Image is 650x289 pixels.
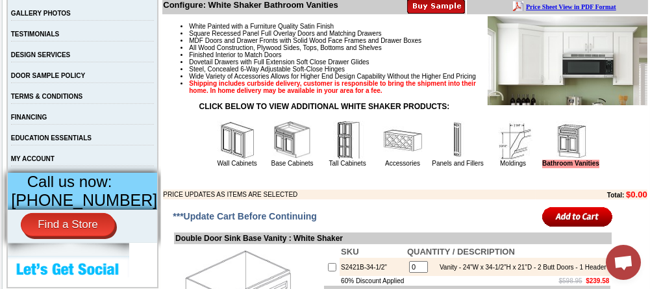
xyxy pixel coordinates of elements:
b: QUANTITY / DESCRIPTION [407,247,515,257]
a: DOOR SAMPLE POLICY [11,72,85,79]
img: Tall Cabinets [328,121,367,160]
b: Price Sheet View in PDF Format [15,5,105,12]
b: $0.00 [626,190,647,199]
a: Moldings [500,160,526,167]
img: spacer.gif [221,36,223,37]
img: Wall Cabinets [218,121,256,160]
img: pdf.png [2,3,12,14]
b: $239.58 [586,277,609,284]
td: [PERSON_NAME] Yellow Walnut [70,59,110,73]
a: Find a Store [21,213,115,236]
a: Accessories [385,160,420,167]
a: Wall Cabinets [217,160,256,167]
strong: CLICK BELOW TO VIEW ADDITIONAL WHITE SHAKER PRODUCTS: [199,102,450,111]
li: Wide Variety of Accessories Allows for Higher End Design Capability Without the Higher End Pricing [189,73,647,80]
td: Bellmonte Maple [223,59,256,72]
li: Steel, Concealed 6-Way Adjustable Soft-Close Hinges [189,66,647,73]
span: [PHONE_NUMBER] [11,191,157,209]
img: Panels and Fillers [438,121,477,160]
td: S2421B-34-1/2" [340,258,406,276]
td: Double Door Sink Base Vanity : White Shaker [174,232,612,244]
td: PRICE UPDATES AS ITEMS ARE SELECTED [163,190,536,199]
s: $598.95 [559,277,582,284]
img: Moldings [494,121,532,160]
img: Product Image [488,16,647,105]
li: Finished Interior to Match Doors [189,51,647,58]
img: spacer.gif [186,36,188,37]
td: [PERSON_NAME] White Shaker [112,59,151,73]
img: Base Cabinets [273,121,312,160]
div: Open chat [606,245,641,280]
img: spacer.gif [110,36,112,37]
td: Alabaster Shaker [35,59,68,72]
input: Add to Cart [542,206,613,227]
a: MY ACCOUNT [11,155,55,162]
a: Price Sheet View in PDF Format [15,2,105,13]
span: ***Update Cart Before Continuing [173,211,317,221]
img: Accessories [383,121,422,160]
a: EDUCATION ESSENTIALS [11,134,92,142]
a: TERMS & CONDITIONS [11,93,83,100]
a: DESIGN SERVICES [11,51,71,58]
b: SKU [341,247,358,257]
a: GALLERY PHOTOS [11,10,71,17]
li: Dovetail Drawers with Full Extension Soft Close Drawer Glides [189,58,647,66]
strong: Shipping includes curbside delivery, customer is responsible to bring the shipment into their hom... [189,80,476,94]
li: All Wood Construction, Plywood Sides, Tops, Bottoms and Shelves [189,44,647,51]
a: FINANCING [11,114,47,121]
td: Baycreek Gray [153,59,186,72]
a: Base Cabinets [271,160,314,167]
img: spacer.gif [68,36,70,37]
a: Tall Cabinets [329,160,366,167]
li: MDF Doors and Drawer Fronts with Solid Wood Face Frames and Drawer Boxes [189,37,647,44]
b: Total: [607,192,624,199]
a: Bathroom Vanities [542,160,599,168]
img: spacer.gif [33,36,35,37]
li: White Painted with a Furniture Quality Satin Finish [189,23,647,30]
td: Beachwood Oak Shaker [188,59,221,73]
a: TESTIMONIALS [11,31,59,38]
img: Bathroom Vanities [551,121,590,160]
li: Square Recessed Panel Full Overlay Doors and Matching Drawers [189,30,647,37]
div: Vanity - 24"W x 34-1/2"H x 21"D - 2 Butt Doors - 1 Header [433,264,606,271]
img: spacer.gif [151,36,153,37]
a: Panels and Fillers [432,160,483,167]
td: 60% Discount Applied [340,276,406,286]
span: Call us now: [27,173,112,190]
